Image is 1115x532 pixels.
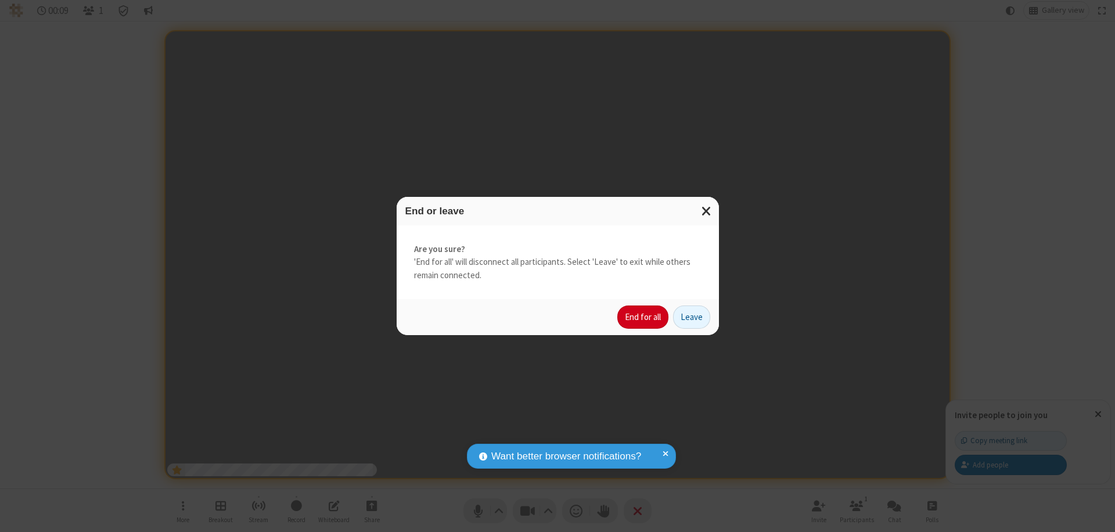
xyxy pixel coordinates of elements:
button: Leave [673,305,710,329]
h3: End or leave [405,206,710,217]
button: End for all [617,305,668,329]
button: Close modal [695,197,719,225]
span: Want better browser notifications? [491,449,641,464]
strong: Are you sure? [414,243,702,256]
div: 'End for all' will disconnect all participants. Select 'Leave' to exit while others remain connec... [397,225,719,300]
